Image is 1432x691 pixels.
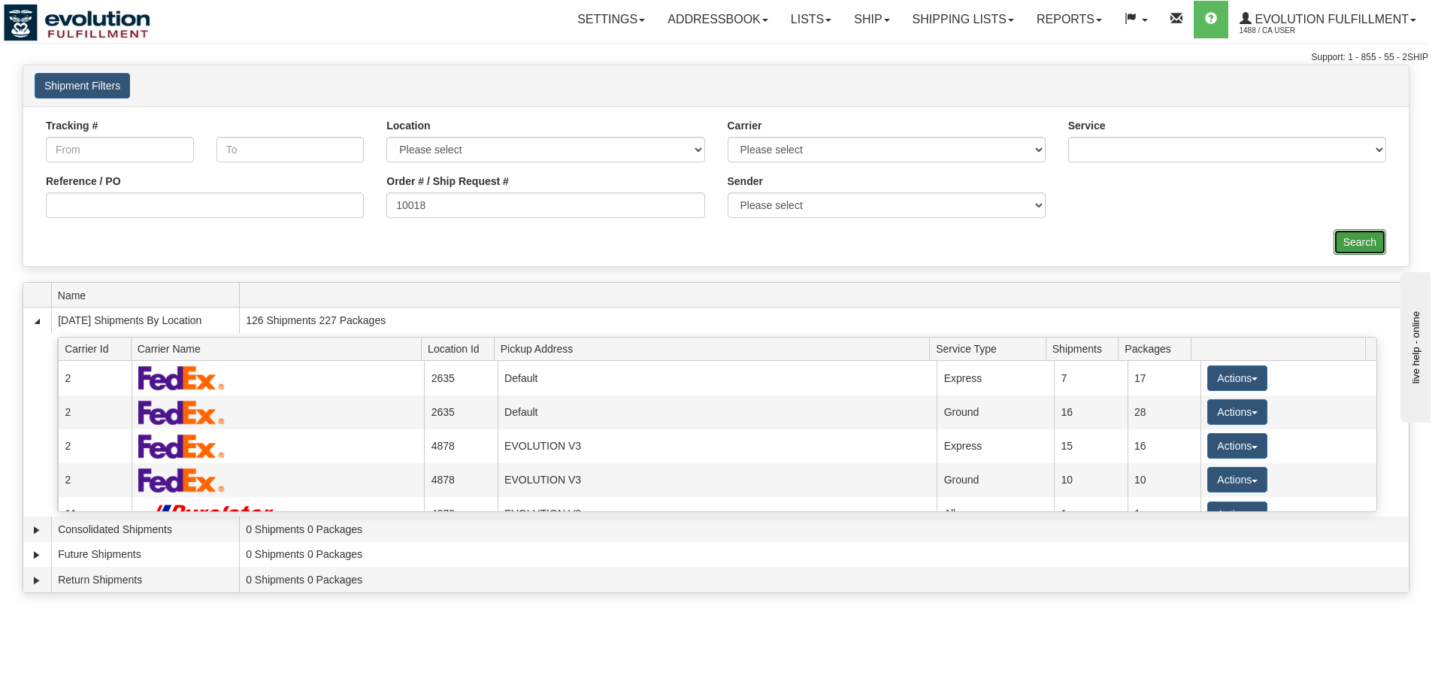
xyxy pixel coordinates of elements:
a: Shipping lists [901,1,1025,38]
button: Actions [1207,433,1267,459]
iframe: chat widget [1397,268,1430,422]
td: 11 [58,497,131,531]
td: 16 [1128,429,1200,463]
td: Ground [937,396,1054,429]
span: Evolution Fulfillment [1252,13,1409,26]
img: logo1488.jpg [4,4,150,41]
span: Carrier Name [138,337,422,360]
label: Order # / Ship Request # [386,174,509,189]
input: From [46,137,194,162]
td: 28 [1128,396,1200,429]
td: 4878 [424,497,497,531]
label: Sender [728,174,763,189]
td: EVOLUTION V3 [498,497,937,531]
td: EVOLUTION V3 [498,429,937,463]
span: Service Type [936,337,1046,360]
td: Consolidated Shipments [51,517,239,542]
a: Ship [843,1,901,38]
button: Actions [1207,365,1267,391]
td: 4878 [424,429,497,463]
td: Express [937,429,1054,463]
a: Reports [1025,1,1113,38]
a: Expand [29,523,44,538]
a: Addressbook [656,1,780,38]
a: Evolution Fulfillment 1488 / CA User [1228,1,1427,38]
img: FedEx [138,434,225,459]
td: 2 [58,463,131,497]
td: 2 [58,396,131,429]
td: 1 [1128,497,1200,531]
span: Packages [1125,337,1191,360]
img: Purolator [138,504,280,524]
span: Carrier Id [65,337,131,360]
td: Default [498,396,937,429]
label: Location [386,118,430,133]
button: Actions [1207,467,1267,492]
button: Shipment Filters [35,73,130,98]
td: 2635 [424,361,497,395]
td: Default [498,361,937,395]
span: Location Id [428,337,494,360]
td: Return Shipments [51,567,239,593]
input: Search [1334,229,1386,255]
button: Actions [1207,502,1267,527]
span: 1488 / CA User [1240,23,1352,38]
td: 0 Shipments 0 Packages [239,542,1409,568]
span: Name [58,283,239,307]
a: Settings [566,1,656,38]
label: Service [1068,118,1106,133]
td: 0 Shipments 0 Packages [239,517,1409,542]
td: 10 [1054,463,1127,497]
td: 126 Shipments 227 Packages [239,308,1409,333]
td: 16 [1054,396,1127,429]
td: EVOLUTION V3 [498,463,937,497]
td: [DATE] Shipments By Location [51,308,239,333]
td: 1 [1054,497,1127,531]
td: 4878 [424,463,497,497]
td: 2 [58,361,131,395]
td: 0 Shipments 0 Packages [239,567,1409,593]
div: Support: 1 - 855 - 55 - 2SHIP [4,51,1428,64]
div: live help - online [11,13,139,24]
label: Tracking # [46,118,98,133]
td: All [937,497,1054,531]
span: Shipments [1052,337,1119,360]
a: Expand [29,573,44,588]
td: 7 [1054,361,1127,395]
a: Expand [29,547,44,562]
td: 17 [1128,361,1200,395]
td: Express [937,361,1054,395]
td: Ground [937,463,1054,497]
button: Actions [1207,399,1267,425]
input: To [216,137,365,162]
td: 2635 [424,396,497,429]
a: Lists [780,1,843,38]
img: FedEx [138,365,225,390]
td: 10 [1128,463,1200,497]
td: 15 [1054,429,1127,463]
img: FedEx [138,468,225,492]
td: Future Shipments [51,542,239,568]
a: Collapse [29,314,44,329]
label: Reference / PO [46,174,121,189]
label: Carrier [728,118,762,133]
span: Pickup Address [501,337,930,360]
td: 2 [58,429,131,463]
img: FedEx [138,400,225,425]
